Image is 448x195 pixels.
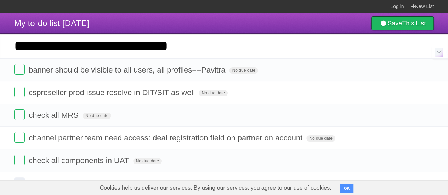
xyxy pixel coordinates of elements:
label: Done [14,132,25,143]
button: OK [340,184,354,193]
span: check all MRS [29,111,80,120]
span: banner should be visible to all users, all profiles==Pavitra [29,65,227,74]
span: channel partner team need access: deal registration field on partner on account [29,133,304,142]
span: No due date [229,67,258,74]
label: Done [14,87,25,97]
span: solve 118 119 bug [29,179,94,188]
span: No due date [306,135,335,142]
label: Done [14,64,25,75]
span: No due date [199,90,227,96]
span: No due date [83,113,111,119]
label: Done [14,155,25,165]
span: Cookies help us deliver our services. By using our services, you agree to our use of cookies. [93,181,339,195]
label: Done [14,177,25,188]
span: cspreseller prod issue resolve in DIT/SIT as well [29,88,197,97]
span: No due date [133,158,162,164]
span: My to-do list [DATE] [14,18,89,28]
b: This List [402,20,426,27]
label: Done [14,109,25,120]
span: check all components in UAT [29,156,131,165]
a: SaveThis List [371,16,434,30]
